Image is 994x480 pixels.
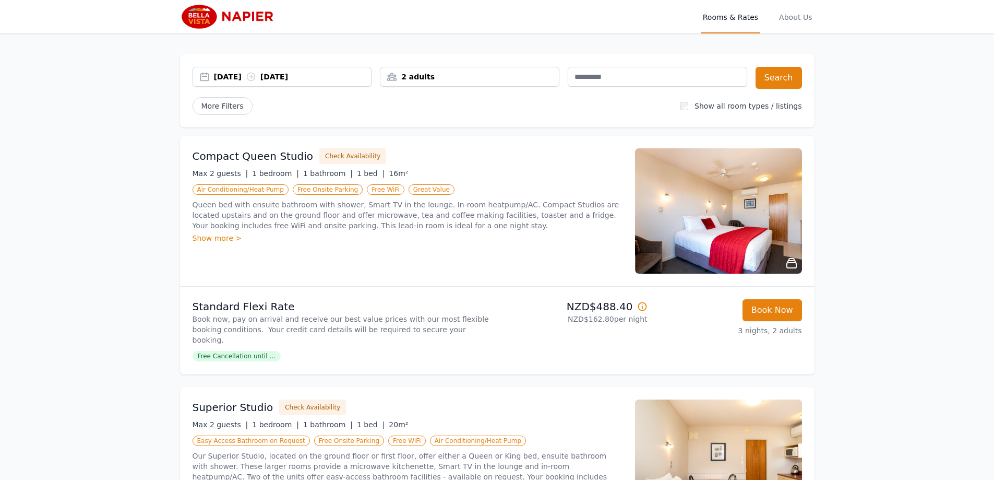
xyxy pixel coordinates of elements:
span: Max 2 guests | [193,420,248,429]
span: Free Onsite Parking [314,436,384,446]
button: Check Availability [279,400,346,415]
span: 20m² [389,420,408,429]
span: 1 bedroom | [252,420,299,429]
span: Free WiFi [367,184,404,195]
button: Search [756,67,802,89]
div: 2 adults [380,72,559,82]
span: Easy Access Bathroom on Request [193,436,310,446]
button: Book Now [742,299,802,321]
p: Standard Flexi Rate [193,299,493,314]
span: 1 bedroom | [252,169,299,178]
span: Great Value [409,184,454,195]
button: Check Availability [319,148,386,164]
div: [DATE] [DATE] [214,72,372,82]
span: Air Conditioning/Heat Pump [193,184,289,195]
span: 1 bathroom | [303,169,353,178]
span: 1 bathroom | [303,420,353,429]
span: Air Conditioning/Heat Pump [430,436,526,446]
span: More Filters [193,97,253,115]
img: Bella Vista Napier [180,4,280,29]
span: Free WiFi [388,436,426,446]
span: 16m² [389,169,408,178]
label: Show all room types / listings [694,102,801,110]
h3: Superior Studio [193,400,273,415]
h3: Compact Queen Studio [193,149,314,163]
span: Free Onsite Parking [293,184,363,195]
p: Queen bed with ensuite bathroom with shower, Smart TV in the lounge. In-room heatpump/AC. Compact... [193,200,622,231]
p: 3 nights, 2 adults [656,325,802,336]
p: NZD$162.80 per night [501,314,648,324]
p: NZD$488.40 [501,299,648,314]
p: Book now, pay on arrival and receive our best value prices with our most flexible booking conditi... [193,314,493,345]
span: Max 2 guests | [193,169,248,178]
span: 1 bed | [357,420,385,429]
div: Show more > [193,233,622,243]
span: Free Cancellation until ... [193,351,281,361]
span: 1 bed | [357,169,385,178]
